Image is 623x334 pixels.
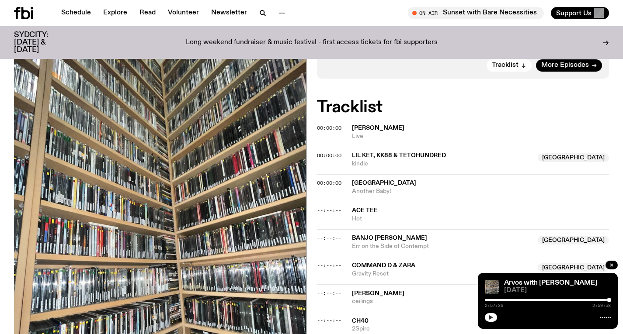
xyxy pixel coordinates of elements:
[317,152,341,159] span: 00:00:00
[492,62,519,69] span: Tracklist
[352,132,609,141] span: Live
[317,179,341,186] span: 00:00:00
[352,262,415,269] span: Command D & Zara
[352,325,533,333] span: 2Spire
[317,181,341,186] button: 00:00:00
[408,7,544,19] button: On AirSunset with Bare Necessities
[352,125,404,131] span: [PERSON_NAME]
[352,235,427,241] span: Banjo [PERSON_NAME]
[317,100,609,115] h2: Tracklist
[317,153,341,158] button: 00:00:00
[485,280,499,294] img: A corner shot of the fbi music library
[487,59,532,72] button: Tracklist
[317,126,341,131] button: 00:00:00
[352,215,609,223] span: Hot
[163,7,204,19] a: Volunteer
[14,31,70,54] h3: SYDCITY: [DATE] & [DATE]
[352,290,404,296] span: [PERSON_NAME]
[352,187,609,196] span: Another Baby!
[551,7,609,19] button: Support Us
[538,236,609,244] span: [GEOGRAPHIC_DATA]
[317,317,341,324] span: --:--:--
[352,207,378,213] span: Ace Tee
[206,7,252,19] a: Newsletter
[485,303,503,308] span: 2:57:36
[352,297,533,306] span: ceilings
[134,7,161,19] a: Read
[536,59,602,72] a: More Episodes
[556,9,592,17] span: Support Us
[317,234,341,241] span: --:--:--
[541,62,589,69] span: More Episodes
[317,262,341,269] span: --:--:--
[352,270,533,278] span: Gravity Reset
[56,7,96,19] a: Schedule
[538,263,609,272] span: [GEOGRAPHIC_DATA]
[352,242,533,251] span: Err on the Side of Contempt
[504,287,611,294] span: [DATE]
[504,279,597,286] a: Arvos with [PERSON_NAME]
[317,124,341,131] span: 00:00:00
[317,207,341,214] span: --:--:--
[352,160,533,168] span: kindle
[98,7,132,19] a: Explore
[538,153,609,162] span: [GEOGRAPHIC_DATA]
[186,39,438,47] p: Long weekend fundraiser & music festival - first access tickets for fbi supporters
[352,318,369,324] span: ch40
[352,152,446,158] span: lil ket, kk88 & tetohundred
[317,289,341,296] span: --:--:--
[592,303,611,308] span: 2:59:58
[352,180,416,186] span: [GEOGRAPHIC_DATA]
